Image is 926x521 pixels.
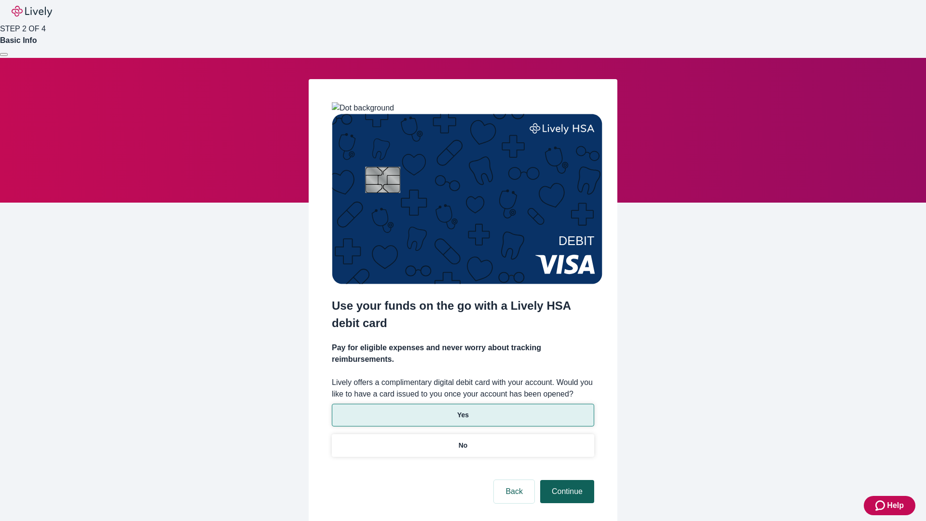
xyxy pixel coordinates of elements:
[459,440,468,451] p: No
[332,404,594,426] button: Yes
[12,6,52,17] img: Lively
[332,342,594,365] h4: Pay for eligible expenses and never worry about tracking reimbursements.
[332,114,602,284] img: Debit card
[332,297,594,332] h2: Use your funds on the go with a Lively HSA debit card
[332,434,594,457] button: No
[332,377,594,400] label: Lively offers a complimentary digital debit card with your account. Would you like to have a card...
[540,480,594,503] button: Continue
[494,480,534,503] button: Back
[887,500,904,511] span: Help
[864,496,915,515] button: Zendesk support iconHelp
[457,410,469,420] p: Yes
[875,500,887,511] svg: Zendesk support icon
[332,102,394,114] img: Dot background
